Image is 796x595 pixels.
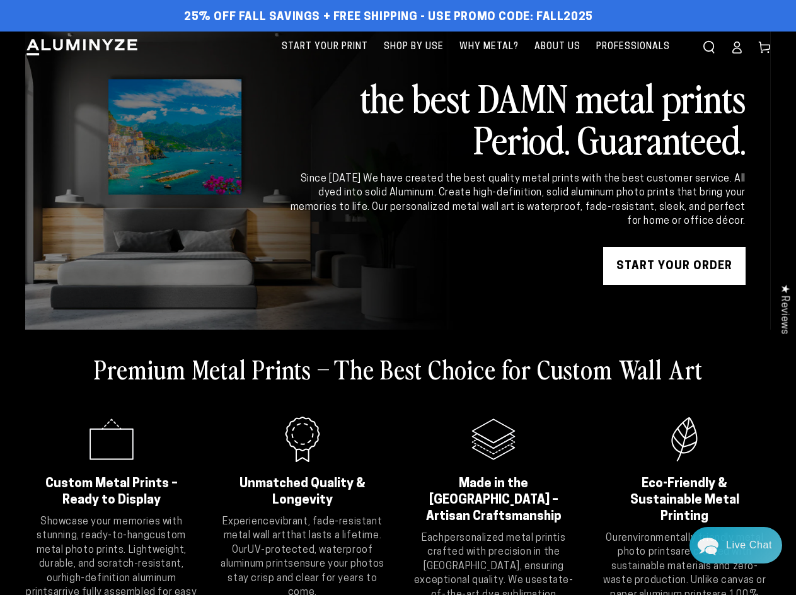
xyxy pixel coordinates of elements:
[614,476,755,525] h2: Eco-Friendly & Sustainable Metal Printing
[384,39,444,55] span: Shop By Use
[378,32,450,62] a: Shop By Use
[689,527,782,563] div: Chat widget toggle
[618,533,763,557] strong: environmentally friendly metal photo prints
[444,533,558,543] strong: personalized metal print
[459,39,519,55] span: Why Metal?
[453,32,525,62] a: Why Metal?
[184,11,593,25] span: 25% off FALL Savings + Free Shipping - Use Promo Code: FALL2025
[772,274,796,344] div: Click to open Judge.me floating reviews tab
[424,476,564,525] h2: Made in the [GEOGRAPHIC_DATA] – Artisan Craftsmanship
[288,172,746,229] div: Since [DATE] We have created the best quality metal prints with the best customer service. All dy...
[596,39,670,55] span: Professionals
[25,38,139,57] img: Aluminyze
[224,517,383,541] strong: vibrant, fade-resistant metal wall art
[221,545,373,569] strong: UV-protected, waterproof aluminum prints
[37,531,186,555] strong: custom metal photo prints
[282,39,368,55] span: Start Your Print
[726,527,772,563] div: Contact Us Directly
[288,76,746,159] h2: the best DAMN metal prints Period. Guaranteed.
[41,476,182,509] h2: Custom Metal Prints – Ready to Display
[534,39,580,55] span: About Us
[232,476,372,509] h2: Unmatched Quality & Longevity
[275,32,374,62] a: Start Your Print
[94,352,703,385] h2: Premium Metal Prints – The Best Choice for Custom Wall Art
[528,32,587,62] a: About Us
[603,247,746,285] a: START YOUR Order
[695,33,723,61] summary: Search our site
[590,32,676,62] a: Professionals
